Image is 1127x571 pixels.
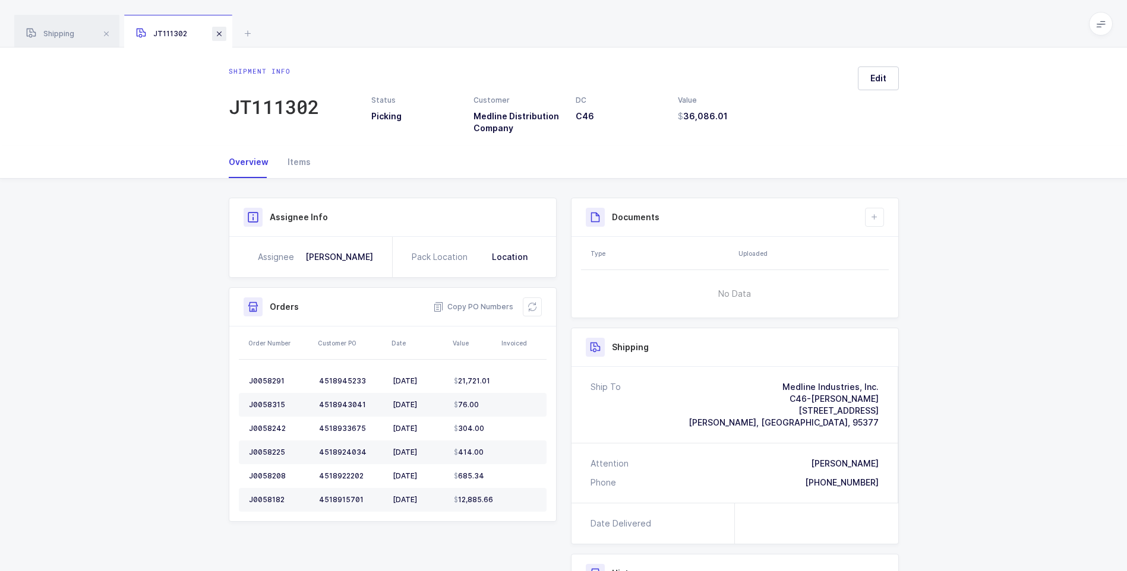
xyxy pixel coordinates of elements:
[319,448,383,457] div: 4518924034
[249,471,310,481] div: J0058208
[473,110,561,134] h3: Medline Distribution Company
[249,424,310,433] div: J0058242
[473,95,561,106] div: Customer
[738,249,885,258] div: Uploaded
[258,251,294,263] div: Assignee
[136,29,187,38] span: JT111302
[689,393,879,405] div: C46-[PERSON_NAME]
[870,72,886,84] span: Edit
[319,495,383,505] div: 4518915701
[393,495,444,505] div: [DATE]
[454,400,479,410] span: 76.00
[305,251,373,263] div: [PERSON_NAME]
[229,146,278,178] div: Overview
[454,424,484,433] span: 304.00
[319,424,383,433] div: 4518933675
[393,424,444,433] div: [DATE]
[591,381,621,429] div: Ship To
[249,376,310,386] div: J0058291
[658,276,812,312] span: No Data
[678,95,766,106] div: Value
[454,495,493,505] span: 12,885.66
[612,341,649,353] h3: Shipping
[591,518,656,529] div: Date Delivered
[319,376,383,386] div: 4518945233
[319,471,383,481] div: 4518922202
[393,400,444,410] div: [DATE]
[689,417,879,427] span: [PERSON_NAME], [GEOGRAPHIC_DATA], 95377
[454,376,490,386] span: 21,721.01
[393,471,444,481] div: [DATE]
[576,110,664,122] h3: C46
[453,338,494,348] div: Value
[248,338,311,348] div: Order Number
[492,251,528,263] div: Location
[591,249,731,258] div: Type
[249,495,310,505] div: J0058182
[454,448,484,457] span: 414.00
[501,338,543,348] div: Invoiced
[678,110,728,122] span: 36,086.01
[371,95,459,106] div: Status
[393,448,444,457] div: [DATE]
[249,448,310,457] div: J0058225
[26,29,74,38] span: Shipping
[249,400,310,410] div: J0058315
[270,211,328,223] h3: Assignee Info
[433,301,513,313] button: Copy PO Numbers
[591,458,629,470] div: Attention
[270,301,299,313] h3: Orders
[576,95,664,106] div: DC
[689,381,879,393] div: Medline Industries, Inc.
[371,110,459,122] h3: Picking
[393,376,444,386] div: [DATE]
[412,251,468,263] div: Pack Location
[319,400,383,410] div: 4518943041
[278,146,311,178] div: Items
[811,458,879,470] div: [PERSON_NAME]
[805,477,879,488] div: [PHONE_NUMBER]
[591,477,616,488] div: Phone
[392,338,446,348] div: Date
[612,211,659,223] h3: Documents
[229,66,319,76] div: Shipment info
[689,405,879,417] div: [STREET_ADDRESS]
[454,471,484,481] span: 685.34
[318,338,384,348] div: Customer PO
[858,66,899,90] button: Edit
